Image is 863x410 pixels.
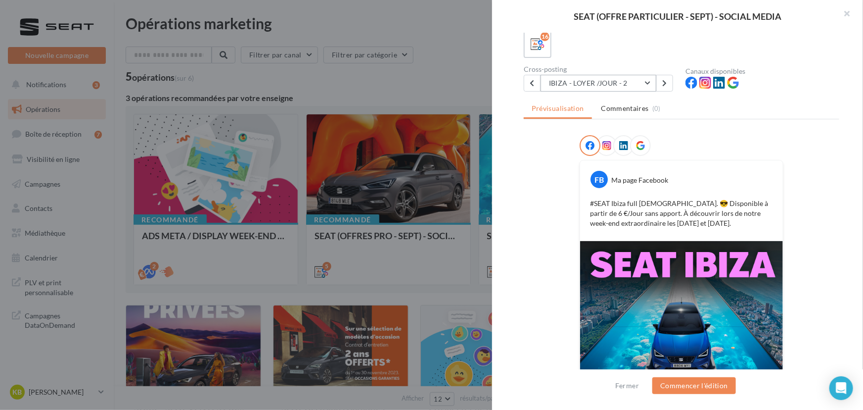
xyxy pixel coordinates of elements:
[541,75,656,92] button: IBIZA - LOYER /JOUR - 2
[601,103,649,113] span: Commentaires
[611,380,643,392] button: Fermer
[590,171,608,188] div: FB
[652,377,736,394] button: Commencer l'édition
[829,376,853,400] div: Open Intercom Messenger
[611,175,668,185] div: Ma page Facebook
[541,32,549,41] div: 16
[590,199,773,228] p: #SEAT Ibiza full [DEMOGRAPHIC_DATA]. 😎 Disponible à partir de 6 €/Jour sans apport. À découvrir l...
[685,68,839,75] div: Canaux disponibles
[652,104,661,112] span: (0)
[508,12,847,21] div: SEAT (OFFRE PARTICULIER - SEPT) - SOCIAL MEDIA
[524,66,678,73] div: Cross-posting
